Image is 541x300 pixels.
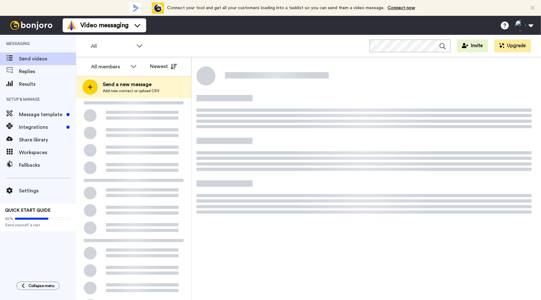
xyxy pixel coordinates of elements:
span: Replies [19,68,76,75]
span: Send videos [19,55,76,63]
span: All [91,42,133,50]
div: animation [129,3,164,14]
span: Integrations [19,123,64,131]
span: Results [19,80,76,88]
span: Send yourself a test [5,222,71,228]
span: Video messaging [80,21,128,30]
button: Newest [145,60,182,73]
span: Send a new message [103,81,159,88]
span: Settings [19,187,76,195]
span: Collapse menu [28,283,54,288]
span: Fallbacks [19,161,76,169]
span: 60% [5,216,13,221]
button: Upgrade [494,40,531,52]
span: Workspaces [19,149,76,156]
span: Add new contact or upload CSV [103,88,159,93]
a: Connect now [388,6,415,10]
span: Message template [19,111,64,118]
span: Share library [19,136,76,144]
div: All members [91,63,127,71]
span: Connect your tool and get all your customers loading into a tasklist so you can send them a video... [167,6,384,10]
img: bj-logo-header-white.svg [8,21,55,30]
button: Collapse menu [16,282,59,290]
button: Invite [457,40,488,52]
img: vm-color.svg [66,20,77,30]
span: QUICK START GUIDE [5,208,51,213]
